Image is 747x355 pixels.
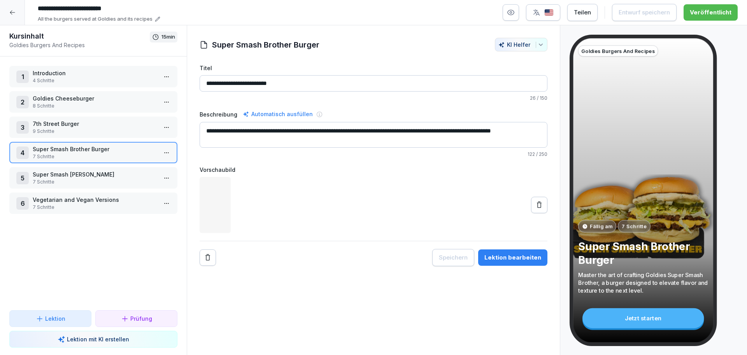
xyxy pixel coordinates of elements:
[33,69,157,77] p: Introduction
[16,172,29,184] div: 5
[9,32,150,41] h1: Kursinhalt
[16,197,29,210] div: 6
[690,8,731,17] div: Veröffentlicht
[200,249,216,266] button: Remove
[130,314,152,323] p: Prüfung
[612,4,677,21] button: Entwurf speichern
[33,204,157,211] p: 7 Schritte
[33,178,157,185] p: 7 Schritte
[9,66,177,87] div: 1Introduction4 Schritte
[33,170,157,178] p: Super Smash [PERSON_NAME]
[439,253,468,262] div: Speichern
[9,117,177,138] div: 37th Street Burger9 Schritte
[9,331,177,348] button: Lektion mit KI erstellen
[33,102,157,110] p: 8 Schritte
[684,4,738,21] button: Veröffentlicht
[544,9,554,16] img: us.svg
[33,145,157,153] p: Super Smash Brother Burger
[528,151,535,157] span: 122
[9,193,177,214] div: 6Vegetarian and Vegan Versions7 Schritte
[432,249,474,266] button: Speichern
[16,121,29,134] div: 3
[38,15,153,23] p: All the burgers served at Goldies and its recipes
[16,96,29,108] div: 2
[9,91,177,113] div: 2Goldies Cheeseburger8 Schritte
[9,41,150,49] p: Goldies Burgers And Recipes
[495,38,547,51] button: KI Helfer
[200,64,547,72] label: Titel
[200,110,237,118] label: Beschreibung
[582,308,704,328] div: Jetzt starten
[9,142,177,163] div: 4Super Smash Brother Burger7 Schritte
[33,77,157,84] p: 4 Schritte
[581,47,655,55] p: Goldies Burgers And Recipes
[498,41,544,48] div: KI Helfer
[578,271,708,295] p: Master the art of crafting Goldies Super Smash Brother, a burger designed to elevate flavor and t...
[578,240,708,267] p: Super Smash Brother Burger
[9,167,177,189] div: 5Super Smash [PERSON_NAME]7 Schritte
[567,4,598,21] button: Teilen
[590,223,612,230] p: Fällig am
[33,153,157,160] p: 7 Schritte
[67,335,129,343] p: Lektion mit KI erstellen
[95,310,177,327] button: Prüfung
[33,94,157,102] p: Goldies Cheeseburger
[241,110,314,119] div: Automatisch ausfüllen
[16,147,29,159] div: 4
[619,8,670,17] div: Entwurf speichern
[33,196,157,204] p: Vegetarian and Vegan Versions
[9,310,91,327] button: Lektion
[484,253,541,262] div: Lektion bearbeiten
[622,223,647,230] p: 7 Schritte
[161,33,175,41] p: 15 min
[33,120,157,128] p: 7th Street Burger
[212,39,319,51] h1: Super Smash Brother Burger
[200,95,547,102] p: / 150
[574,8,591,17] div: Teilen
[16,71,29,83] div: 1
[530,95,536,101] span: 26
[200,166,547,174] label: Vorschaubild
[33,128,157,135] p: 9 Schritte
[200,151,547,158] p: / 250
[478,249,547,266] button: Lektion bearbeiten
[45,314,65,323] p: Lektion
